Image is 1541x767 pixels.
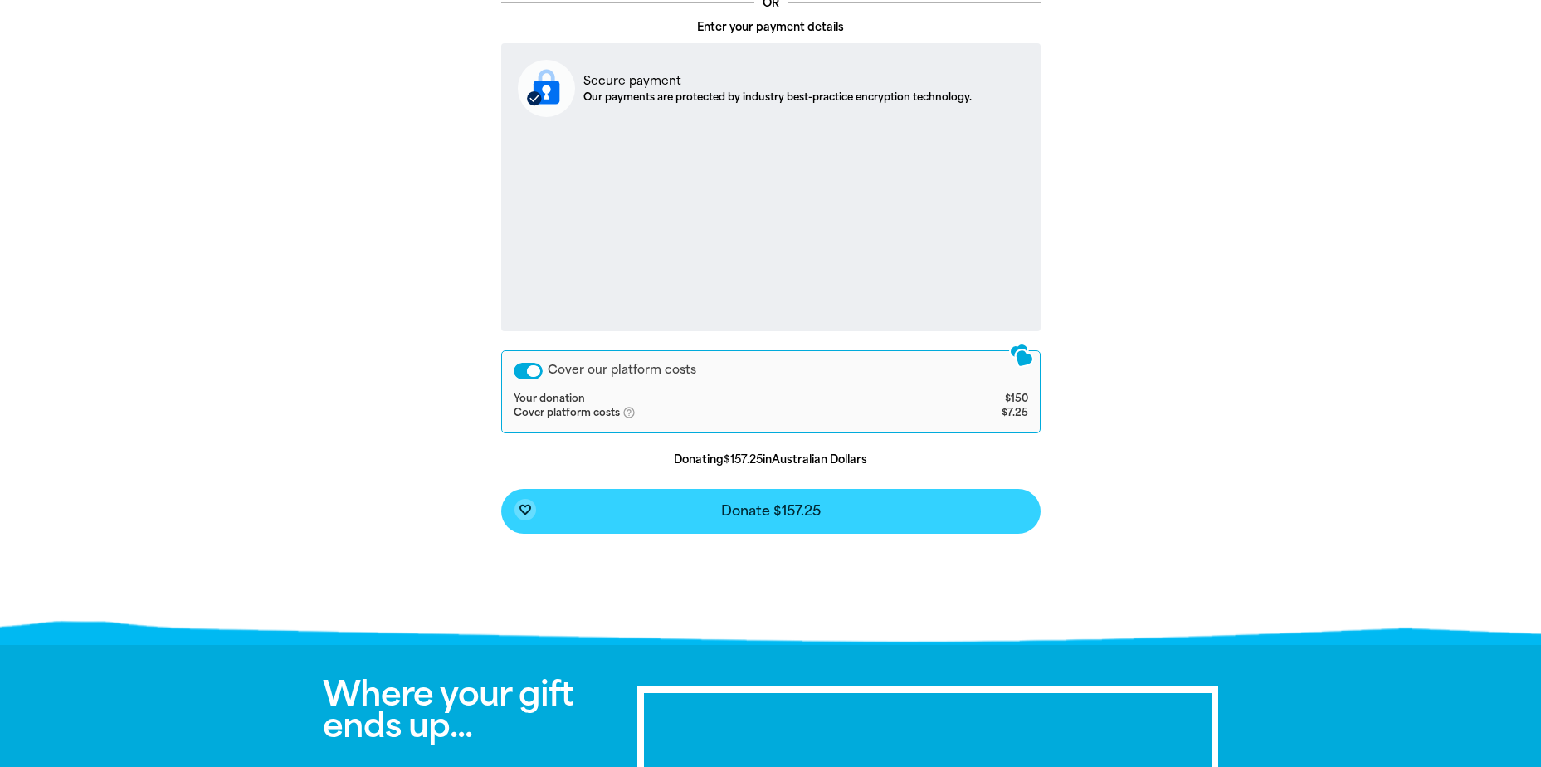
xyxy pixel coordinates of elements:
[514,406,937,421] td: Cover platform costs
[514,393,937,406] td: Your donation
[514,363,543,379] button: Cover our platform costs
[501,489,1041,534] button: favorite_borderDonate $157.25
[937,393,1028,406] td: $150
[501,19,1041,36] p: Enter your payment details
[323,674,573,745] span: Where your gift ends up...
[937,406,1028,421] td: $7.25
[622,406,649,419] i: help_outlined
[514,130,1027,317] iframe: Secure payment input frame
[583,72,972,90] p: Secure payment
[721,505,821,518] span: Donate $157.25
[501,452,1041,468] p: Donating in Australian Dollars
[724,453,763,466] b: $157.25
[583,90,972,105] p: Our payments are protected by industry best-practice encryption technology.
[519,503,532,516] i: favorite_border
